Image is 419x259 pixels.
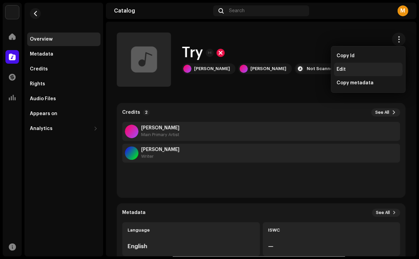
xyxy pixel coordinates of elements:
span: See All [375,110,389,115]
strong: Matt Stanyer [141,125,179,131]
div: [PERSON_NAME] [194,66,230,71]
div: Not Scanned [307,66,336,71]
strong: Metadata [122,210,146,215]
div: Credits [30,66,48,72]
div: Main Primary Artist [141,132,179,137]
img: 190830b2-3b53-4b0d-992c-d3620458de1d [5,5,19,19]
re-m-nav-item: Metadata [27,47,100,61]
re-m-nav-item: Appears on [27,107,100,121]
span: Copy Id [337,53,355,59]
button: See All [372,209,400,217]
p-badge: 2 [143,109,150,115]
div: Writer [141,154,179,159]
re-m-nav-item: Credits [27,62,100,76]
div: Analytics [30,126,53,131]
re-m-nav-item: Audio Files [27,92,100,106]
re-m-nav-item: Overview [27,33,100,46]
span: Edit [337,67,346,72]
div: [PERSON_NAME] [250,66,286,71]
div: Language [128,228,254,233]
span: See All [376,210,390,215]
div: Overview [30,37,53,42]
div: Catalog [114,8,210,14]
span: Copy metadata [337,80,374,86]
div: Audio Files [30,96,56,102]
strong: Matthew James Stanyer [141,147,179,152]
div: Metadata [30,51,53,57]
div: ISWC [268,228,395,233]
strong: Credits [122,110,140,115]
div: — [268,242,395,251]
re-m-nav-item: Rights [27,77,100,91]
div: M [397,5,408,16]
div: Appears on [30,111,57,116]
span: Search [229,8,245,14]
h1: Try [182,45,203,61]
div: English [128,242,254,251]
div: Rights [30,81,45,87]
button: See All [371,108,400,116]
re-m-nav-dropdown: Analytics [27,122,100,135]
